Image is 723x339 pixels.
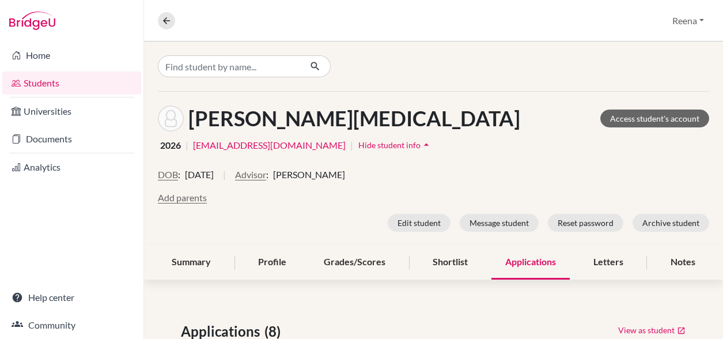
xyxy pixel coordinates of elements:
[2,127,141,150] a: Documents
[600,110,709,127] a: Access student's account
[667,10,709,32] button: Reena
[244,246,300,280] div: Profile
[158,168,178,182] button: DOB
[2,314,141,337] a: Community
[350,138,353,152] span: |
[310,246,399,280] div: Grades/Scores
[421,139,432,150] i: arrow_drop_up
[388,214,451,232] button: Edit student
[266,168,268,182] span: :
[657,246,709,280] div: Notes
[193,138,346,152] a: [EMAIL_ADDRESS][DOMAIN_NAME]
[158,246,225,280] div: Summary
[2,44,141,67] a: Home
[178,168,180,182] span: :
[419,246,482,280] div: Shortlist
[2,156,141,179] a: Analytics
[188,106,520,131] h1: [PERSON_NAME][MEDICAL_DATA]
[633,214,709,232] button: Archive student
[2,71,141,95] a: Students
[548,214,623,232] button: Reset password
[580,246,637,280] div: Letters
[158,106,184,131] img: Nikita Mathur's avatar
[235,168,266,182] button: Advisor
[460,214,539,232] button: Message student
[223,168,226,191] span: |
[160,138,181,152] span: 2026
[186,138,188,152] span: |
[491,246,570,280] div: Applications
[158,55,301,77] input: Find student by name...
[158,191,207,205] button: Add parents
[9,12,55,30] img: Bridge-U
[2,286,141,309] a: Help center
[358,136,433,154] button: Hide student infoarrow_drop_up
[358,140,421,150] span: Hide student info
[185,168,214,182] span: [DATE]
[2,100,141,123] a: Universities
[273,168,345,182] span: [PERSON_NAME]
[618,321,686,339] a: View as student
